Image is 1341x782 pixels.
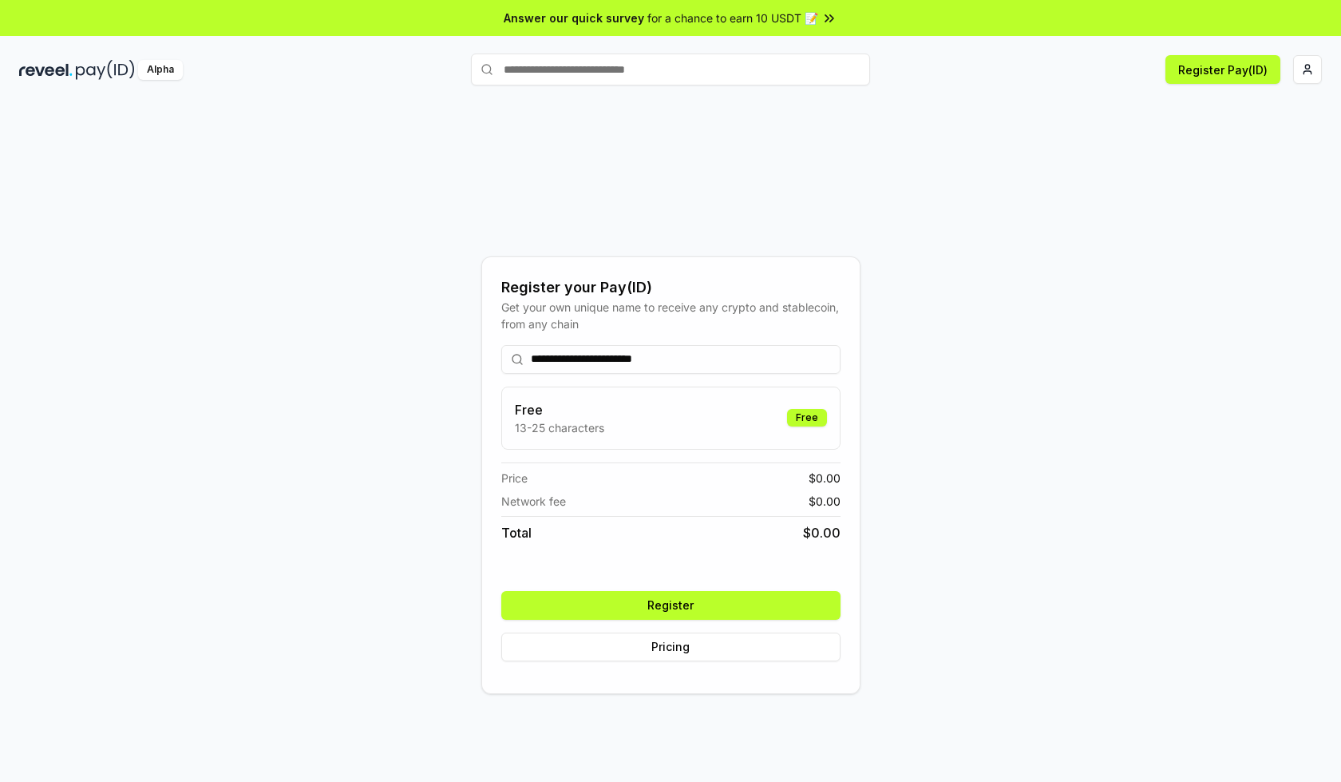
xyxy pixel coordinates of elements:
button: Register Pay(ID) [1165,55,1280,84]
button: Register [501,591,841,620]
span: Total [501,523,532,542]
h3: Free [515,400,604,419]
span: Price [501,470,528,486]
span: $ 0.00 [809,470,841,486]
div: Free [787,409,827,427]
button: Pricing [501,633,841,661]
span: $ 0.00 [803,523,841,542]
div: Get your own unique name to receive any crypto and stablecoin, from any chain [501,299,841,332]
p: 13-25 characters [515,419,604,436]
div: Register your Pay(ID) [501,276,841,299]
img: reveel_dark [19,60,73,80]
img: pay_id [76,60,135,80]
span: Network fee [501,493,566,510]
span: $ 0.00 [809,493,841,510]
span: Answer our quick survey [504,10,644,26]
span: for a chance to earn 10 USDT 📝 [647,10,818,26]
div: Alpha [138,60,183,80]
